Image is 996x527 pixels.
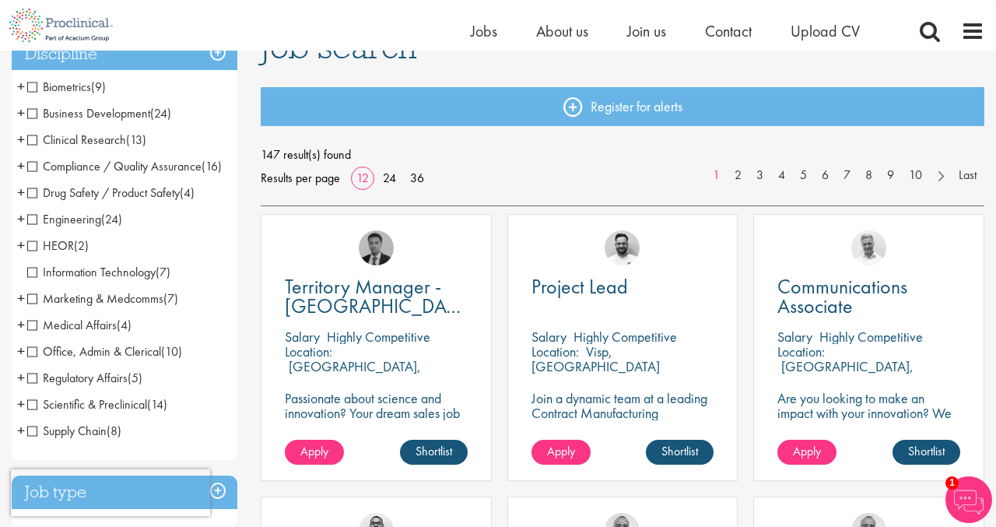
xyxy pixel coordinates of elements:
span: (13) [126,132,146,148]
span: Marketing & Medcomms [27,290,178,307]
a: 24 [377,170,402,186]
span: Biometrics [27,79,106,95]
img: Emile De Beer [605,230,640,265]
span: (9) [91,79,106,95]
p: Highly Competitive [573,328,677,346]
p: Visp, [GEOGRAPHIC_DATA] [531,343,660,375]
a: Project Lead [531,277,714,297]
span: + [17,128,25,151]
a: Shortlist [646,440,714,465]
span: Medical Affairs [27,317,117,333]
span: Information Technology [27,264,156,280]
iframe: reCAPTCHA [11,469,210,516]
span: + [17,101,25,125]
span: + [17,366,25,389]
p: [GEOGRAPHIC_DATA], [GEOGRAPHIC_DATA] [285,357,421,390]
span: Regulatory Affairs [27,370,128,386]
a: 1 [705,167,728,184]
p: Passionate about science and innovation? Your dream sales job as Territory Manager awaits! [285,391,468,435]
span: Salary [531,328,566,346]
span: Territory Manager - [GEOGRAPHIC_DATA], [GEOGRAPHIC_DATA] [285,273,478,339]
a: Contact [705,21,752,41]
a: Join us [627,21,666,41]
span: Biometrics [27,79,91,95]
a: 2 [727,167,749,184]
span: 147 result(s) found [261,143,984,167]
span: Salary [777,328,812,346]
span: Supply Chain [27,423,107,439]
span: Supply Chain [27,423,121,439]
span: + [17,234,25,257]
span: (10) [161,343,182,360]
span: Project Lead [531,273,628,300]
a: 9 [879,167,902,184]
span: (14) [147,396,167,413]
span: + [17,286,25,310]
span: + [17,313,25,336]
span: (7) [156,264,170,280]
a: Carl Gbolade [359,230,394,265]
span: + [17,392,25,416]
span: (7) [163,290,178,307]
p: Join a dynamic team at a leading Contract Manufacturing Organisation (CMO) and contribute to grou... [531,391,714,480]
span: Office, Admin & Clerical [27,343,182,360]
span: (16) [202,158,222,174]
a: 7 [836,167,858,184]
img: Chatbot [945,476,992,523]
a: Apply [531,440,591,465]
span: (8) [107,423,121,439]
span: Business Development [27,105,150,121]
a: 8 [857,167,880,184]
img: Joshua Bye [851,230,886,265]
p: Highly Competitive [327,328,430,346]
span: Results per page [261,167,340,190]
span: Engineering [27,211,101,227]
span: Regulatory Affairs [27,370,142,386]
span: Salary [285,328,320,346]
span: (5) [128,370,142,386]
span: Communications Associate [777,273,907,319]
span: Scientific & Preclinical [27,396,147,413]
a: Upload CV [791,21,860,41]
a: 36 [405,170,430,186]
h3: Discipline [12,37,237,71]
span: Medical Affairs [27,317,132,333]
a: Apply [285,440,344,465]
span: (24) [101,211,122,227]
span: (24) [150,105,171,121]
span: Business Development [27,105,171,121]
span: Compliance / Quality Assurance [27,158,222,174]
span: (4) [117,317,132,333]
a: 6 [814,167,836,184]
span: + [17,419,25,442]
span: Office, Admin & Clerical [27,343,161,360]
a: Register for alerts [261,87,984,126]
a: 4 [770,167,793,184]
span: Location: [531,343,579,360]
span: Information Technology [27,264,170,280]
span: Clinical Research [27,132,146,148]
span: + [17,339,25,363]
span: + [17,207,25,230]
span: Apply [547,443,575,459]
a: Apply [777,440,836,465]
span: Scientific & Preclinical [27,396,167,413]
span: Drug Safety / Product Safety [27,184,195,201]
span: + [17,154,25,177]
a: Jobs [471,21,497,41]
a: Shortlist [893,440,960,465]
span: HEOR [27,237,74,254]
a: About us [536,21,588,41]
span: Apply [793,443,821,459]
span: HEOR [27,237,89,254]
span: Compliance / Quality Assurance [27,158,202,174]
span: 1 [945,476,959,490]
a: Last [951,167,984,184]
span: + [17,75,25,98]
